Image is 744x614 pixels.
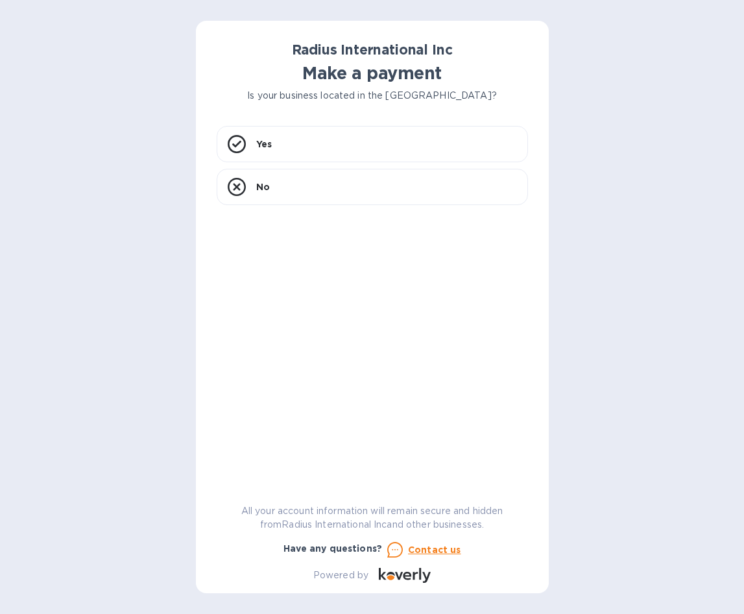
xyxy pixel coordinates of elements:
p: Yes [256,138,272,151]
b: Have any questions? [283,543,383,554]
p: Is your business located in the [GEOGRAPHIC_DATA]? [217,89,528,103]
p: No [256,180,270,193]
b: Radius International Inc [292,42,453,58]
p: All your account information will remain secure and hidden from Radius International Inc and othe... [217,504,528,532]
h1: Make a payment [217,63,528,84]
u: Contact us [408,545,461,555]
p: Powered by [313,569,368,582]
